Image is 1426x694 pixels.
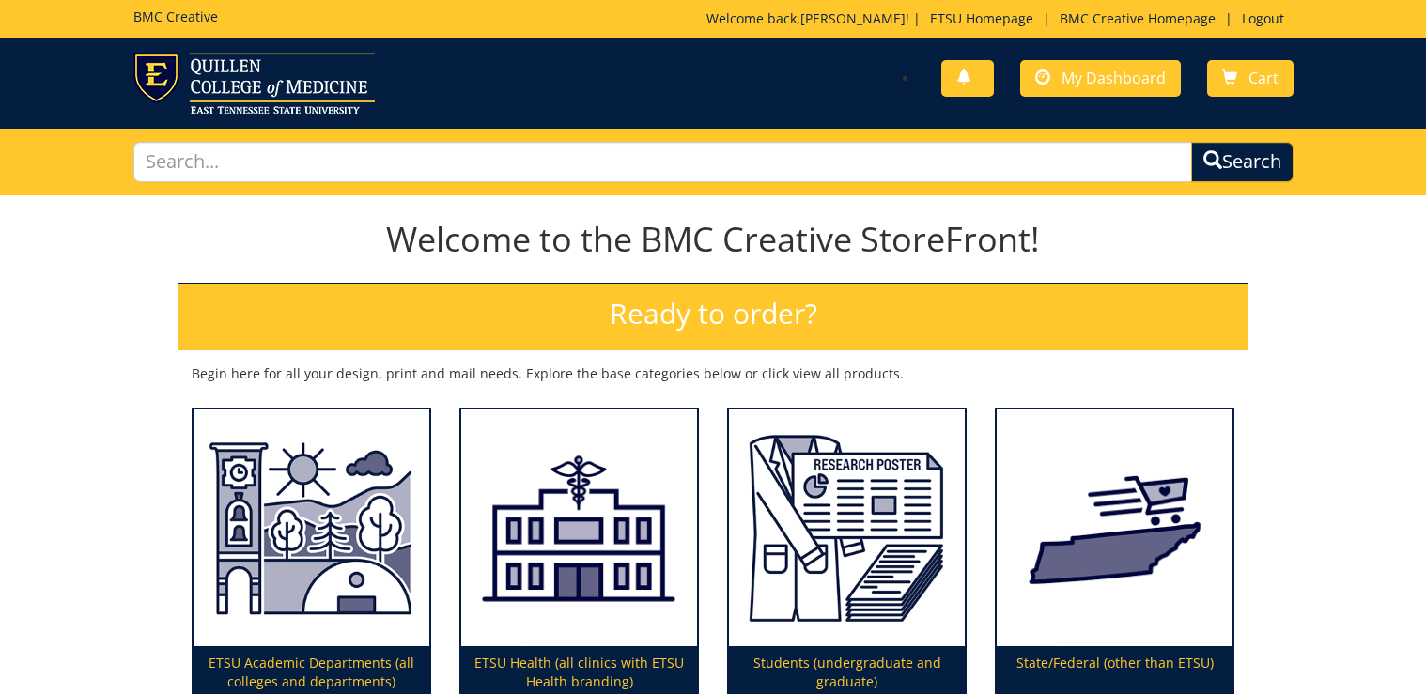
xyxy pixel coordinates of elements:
[133,9,218,23] h5: BMC Creative
[1020,60,1181,97] a: My Dashboard
[133,53,375,114] img: ETSU logo
[1191,142,1294,182] button: Search
[800,9,906,27] a: [PERSON_NAME]
[729,409,965,647] img: Students (undergraduate and graduate)
[178,221,1248,258] h1: Welcome to the BMC Creative StoreFront!
[1062,68,1166,88] span: My Dashboard
[1232,9,1294,27] a: Logout
[921,9,1043,27] a: ETSU Homepage
[194,409,429,647] img: ETSU Academic Departments (all colleges and departments)
[1248,68,1279,88] span: Cart
[997,409,1232,647] img: State/Federal (other than ETSU)
[178,284,1248,350] h2: Ready to order?
[706,9,1294,28] p: Welcome back, ! | | |
[133,142,1192,182] input: Search...
[461,409,697,647] img: ETSU Health (all clinics with ETSU Health branding)
[1050,9,1225,27] a: BMC Creative Homepage
[1207,60,1294,97] a: Cart
[192,364,1234,383] p: Begin here for all your design, print and mail needs. Explore the base categories below or click ...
